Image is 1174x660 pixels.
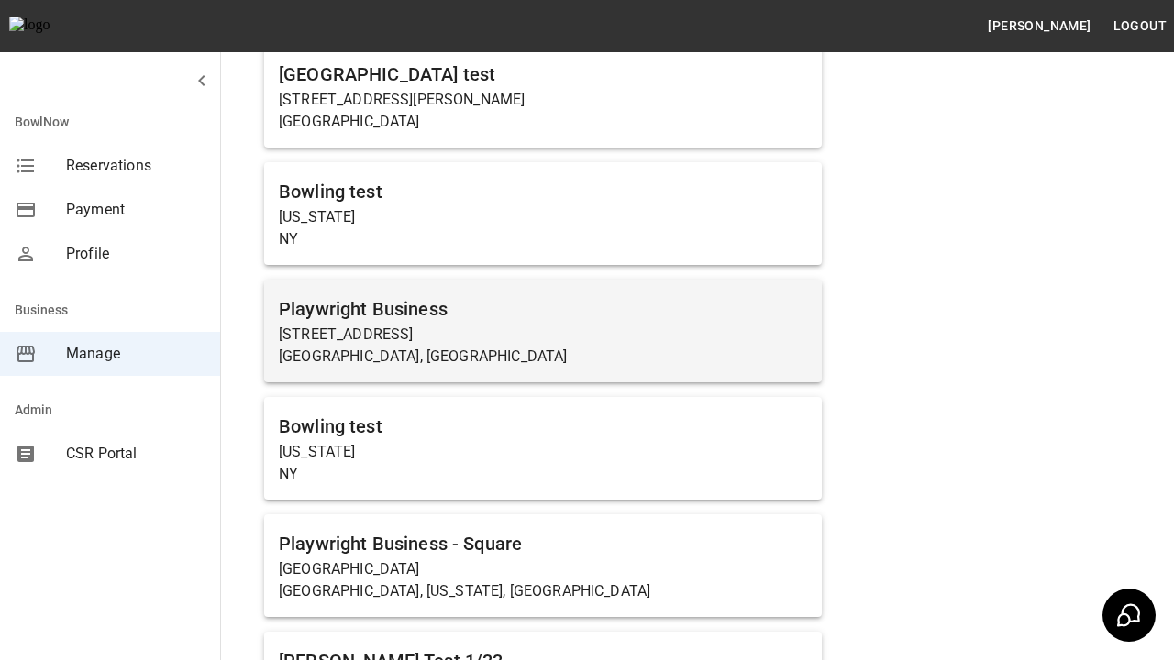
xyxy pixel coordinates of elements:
span: CSR Portal [66,443,205,465]
p: [GEOGRAPHIC_DATA], [US_STATE], [GEOGRAPHIC_DATA] [279,580,807,602]
p: [GEOGRAPHIC_DATA], [GEOGRAPHIC_DATA] [279,346,807,368]
span: Profile [66,243,205,265]
p: [STREET_ADDRESS][PERSON_NAME] [279,89,807,111]
span: Reservations [66,155,205,177]
p: [STREET_ADDRESS] [279,324,807,346]
p: [US_STATE] [279,206,807,228]
span: Payment [66,199,205,221]
h6: Playwright Business [279,294,807,324]
p: NY [279,463,807,485]
span: Manage [66,343,205,365]
p: [GEOGRAPHIC_DATA] [279,111,807,133]
p: [GEOGRAPHIC_DATA] [279,558,807,580]
button: [PERSON_NAME] [980,9,1098,43]
p: NY [279,228,807,250]
p: [US_STATE] [279,441,807,463]
img: logo [9,16,110,35]
h6: Playwright Business - Square [279,529,807,558]
h6: Bowling test [279,177,807,206]
h6: Bowling test [279,412,807,441]
h6: [GEOGRAPHIC_DATA] test [279,60,807,89]
button: Logout [1106,9,1174,43]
